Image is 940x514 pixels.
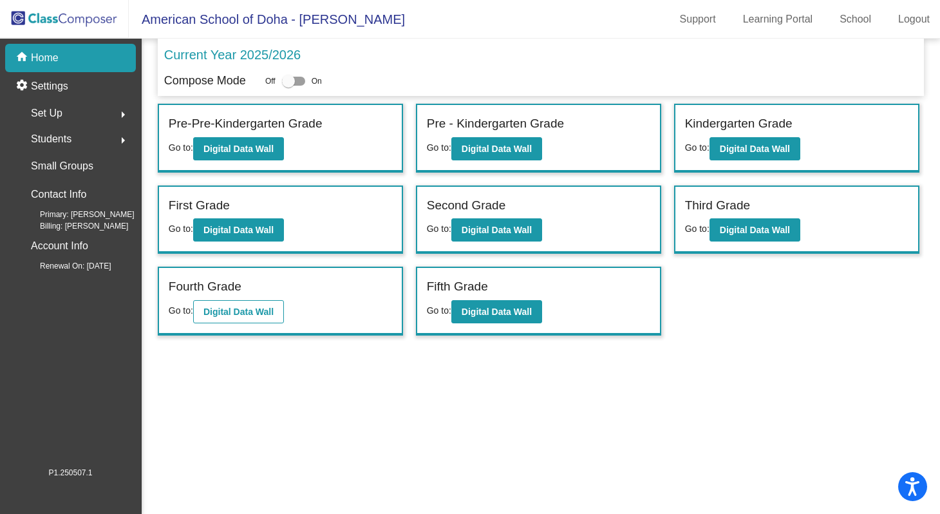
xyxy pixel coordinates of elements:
label: Fourth Grade [169,278,241,296]
mat-icon: home [15,50,31,66]
mat-icon: arrow_right [115,133,131,148]
label: Fifth Grade [427,278,488,296]
span: Go to: [169,142,193,153]
label: Pre - Kindergarten Grade [427,115,564,133]
span: Go to: [169,305,193,316]
button: Digital Data Wall [193,300,284,323]
span: Go to: [427,142,451,153]
mat-icon: settings [15,79,31,94]
p: Small Groups [31,157,93,175]
label: Third Grade [685,196,750,215]
a: School [829,9,881,30]
p: Account Info [31,237,88,255]
button: Digital Data Wall [193,218,284,242]
label: First Grade [169,196,230,215]
a: Learning Portal [733,9,823,30]
a: Logout [888,9,940,30]
span: Go to: [427,305,451,316]
span: Renewal On: [DATE] [19,260,111,272]
b: Digital Data Wall [462,225,532,235]
label: Pre-Pre-Kindergarten Grade [169,115,323,133]
p: Compose Mode [164,72,246,90]
button: Digital Data Wall [193,137,284,160]
b: Digital Data Wall [203,307,274,317]
p: Settings [31,79,68,94]
label: Kindergarten Grade [685,115,793,133]
b: Digital Data Wall [203,144,274,154]
span: Go to: [169,224,193,234]
span: Go to: [685,224,710,234]
span: Go to: [427,224,451,234]
span: Primary: [PERSON_NAME] [19,209,135,220]
p: Current Year 2025/2026 [164,45,301,64]
b: Digital Data Wall [720,144,790,154]
button: Digital Data Wall [710,218,800,242]
a: Support [670,9,726,30]
p: Contact Info [31,186,86,204]
b: Digital Data Wall [462,307,532,317]
button: Digital Data Wall [451,218,542,242]
button: Digital Data Wall [451,137,542,160]
span: American School of Doha - [PERSON_NAME] [129,9,405,30]
span: Students [31,130,71,148]
span: Set Up [31,104,62,122]
button: Digital Data Wall [710,137,800,160]
span: On [312,75,322,87]
b: Digital Data Wall [720,225,790,235]
span: Go to: [685,142,710,153]
span: Off [265,75,276,87]
mat-icon: arrow_right [115,107,131,122]
b: Digital Data Wall [203,225,274,235]
b: Digital Data Wall [462,144,532,154]
span: Billing: [PERSON_NAME] [19,220,128,232]
p: Home [31,50,59,66]
button: Digital Data Wall [451,300,542,323]
label: Second Grade [427,196,506,215]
